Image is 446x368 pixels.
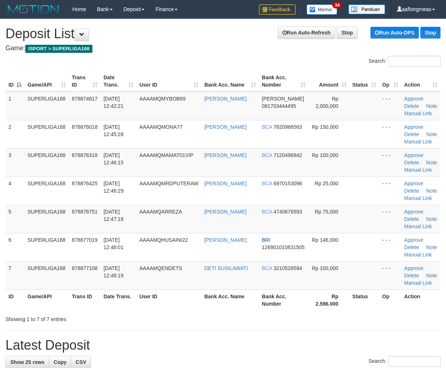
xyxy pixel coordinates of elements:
a: Stop [420,27,440,39]
th: Trans ID [69,289,100,310]
a: Run Auto-Refresh [278,26,335,39]
span: 878877108 [72,265,98,271]
span: [DATE] 12:45:28 [103,124,124,137]
td: SUPERLIGA168 [25,233,69,261]
input: Search: [388,356,440,367]
span: AAAAMQHUSAINI22 [139,237,188,243]
a: Manual Link [404,252,432,258]
span: [PERSON_NAME] [262,96,304,102]
h1: Deposit List [6,26,440,41]
td: SUPERLIGA168 [25,148,69,176]
span: [DATE] 12:47:18 [103,209,124,222]
input: Search: [388,56,440,67]
a: Approve [404,265,423,271]
img: MOTION_logo.png [6,4,61,15]
img: Feedback.jpg [259,4,296,15]
a: Delete [404,131,419,137]
a: Delete [404,188,419,194]
span: Rp 25,000 [315,181,339,186]
span: AAAAMQMAMAT01VIP [139,152,194,158]
span: Rp 100,000 [312,152,338,158]
span: Copy 3210526594 to clipboard [274,265,302,271]
td: 2 [6,120,25,148]
a: Stop [337,26,358,39]
span: Copy [54,359,66,365]
span: Rp 100,000 [312,265,338,271]
th: User ID [136,289,201,310]
a: Manual Link [404,280,432,286]
span: Copy 7120496942 to clipboard [274,152,302,158]
a: Run Auto-DPS [370,27,419,39]
a: Delete [404,216,419,222]
span: Rp 75,000 [315,209,339,215]
a: Manual Link [404,195,432,201]
span: 878877019 [72,237,98,243]
a: [PERSON_NAME] [204,96,246,102]
span: 878874817 [72,96,98,102]
th: Bank Acc. Name: activate to sort column ascending [201,71,259,92]
th: Status [350,289,379,310]
td: 7 [6,261,25,289]
th: Bank Acc. Number [259,289,308,310]
span: BCA [262,152,272,158]
td: - - - [379,261,401,289]
a: Approve [404,124,423,130]
span: BRI [262,237,270,243]
a: [PERSON_NAME] [204,152,246,158]
th: Amount: activate to sort column ascending [308,71,350,92]
span: 878876318 [72,152,98,158]
span: Copy 4740676593 to clipboard [274,209,302,215]
th: Status: activate to sort column ascending [350,71,379,92]
img: Button%20Memo.svg [307,4,337,15]
th: Action: activate to sort column ascending [401,71,440,92]
td: 1 [6,92,25,120]
th: Date Trans.: activate to sort column ascending [100,71,136,92]
span: [DATE] 12:46:29 [103,181,124,194]
td: - - - [379,233,401,261]
span: CSV [76,359,86,365]
a: Manual Link [404,139,432,145]
a: Manual Link [404,223,432,229]
a: [PERSON_NAME] [204,237,246,243]
th: ID [6,289,25,310]
td: - - - [379,148,401,176]
span: 878876018 [72,124,98,130]
a: [PERSON_NAME] [204,124,246,130]
a: Delete [404,273,419,278]
td: 3 [6,148,25,176]
h1: Latest Deposit [6,338,440,353]
span: 34 [332,2,342,8]
a: Approve [404,181,423,186]
span: ISPORT > SUPERLIGA168 [25,45,92,53]
a: Note [426,131,437,137]
td: SUPERLIGA168 [25,92,69,120]
td: SUPERLIGA168 [25,120,69,148]
span: Rp 146,000 [312,237,338,243]
td: 6 [6,233,25,261]
a: [PERSON_NAME] [204,209,246,215]
td: - - - [379,205,401,233]
a: Note [426,273,437,278]
span: BCA [262,124,272,130]
th: Bank Acc. Number: activate to sort column ascending [259,71,308,92]
a: Note [426,160,437,165]
th: Bank Acc. Name [201,289,259,310]
td: 5 [6,205,25,233]
span: Rp 2,000,000 [315,96,338,109]
span: Copy 7620986563 to clipboard [274,124,302,130]
span: [DATE] 12:48:19 [103,265,124,278]
td: - - - [379,176,401,205]
td: 4 [6,176,25,205]
th: Game/API: activate to sort column ascending [25,71,69,92]
th: Game/API [25,289,69,310]
label: Search: [369,56,440,67]
a: Delete [404,160,419,165]
th: ID: activate to sort column descending [6,71,25,92]
span: AAAAMQARREZA [139,209,182,215]
td: SUPERLIGA168 [25,261,69,289]
th: Action [401,289,440,310]
a: Approve [404,209,423,215]
span: [DATE] 12:46:15 [103,152,124,165]
td: - - - [379,120,401,148]
span: Copy 126801010831505 to clipboard [262,244,305,250]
